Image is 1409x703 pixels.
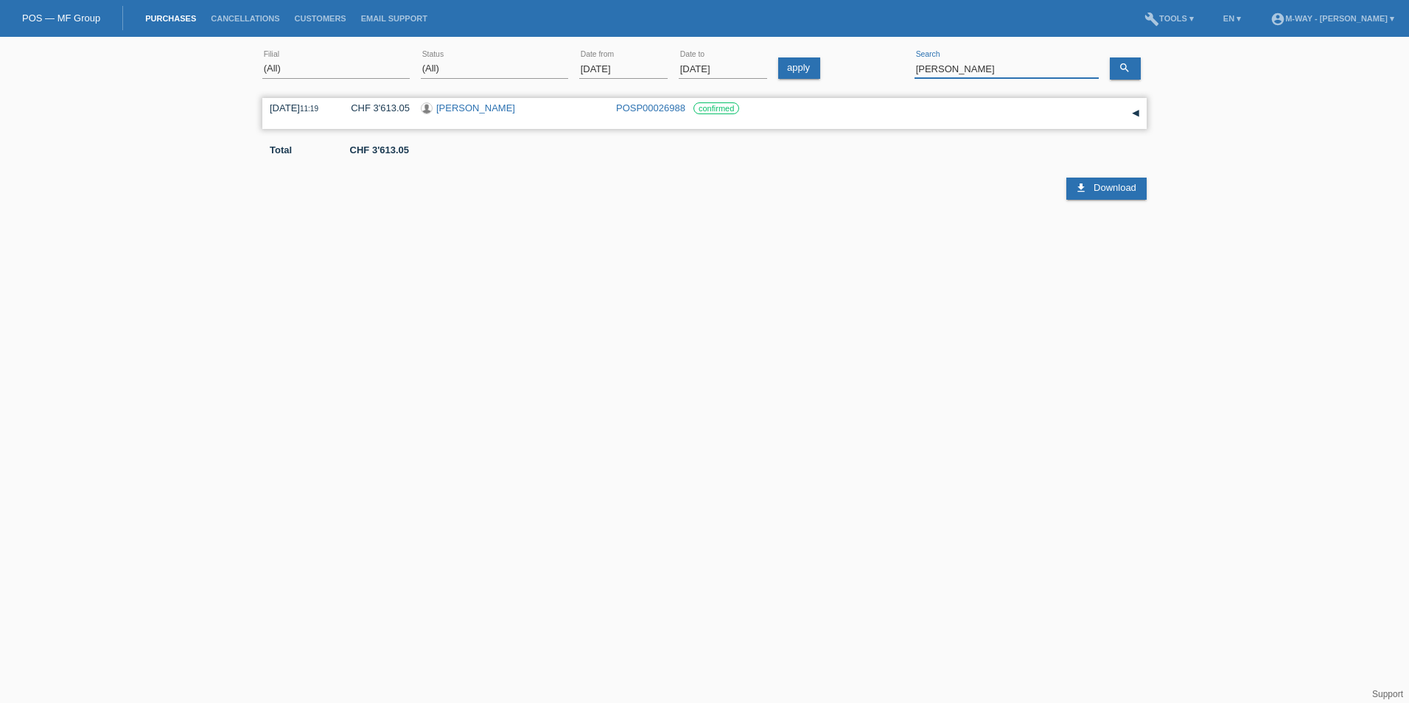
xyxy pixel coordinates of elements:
b: CHF 3'613.05 [350,144,409,155]
a: Support [1372,689,1403,699]
a: POS — MF Group [22,13,100,24]
a: Email Support [354,14,435,23]
label: confirmed [693,102,739,114]
b: Total [270,144,292,155]
a: buildTools ▾ [1137,14,1201,23]
span: Download [1094,182,1136,193]
a: [PERSON_NAME] [436,102,515,113]
a: Purchases [138,14,203,23]
a: EN ▾ [1216,14,1248,23]
a: Cancellations [203,14,287,23]
a: download Download [1066,178,1146,200]
a: Customers [287,14,354,23]
span: 11:19 [300,105,318,113]
a: account_circlem-way - [PERSON_NAME] ▾ [1263,14,1402,23]
a: search [1110,57,1141,80]
div: CHF 3'613.05 [340,102,410,113]
i: build [1144,12,1159,27]
i: download [1075,182,1087,194]
i: account_circle [1270,12,1285,27]
a: POSP00026988 [616,102,685,113]
div: expand/collapse [1125,102,1147,125]
a: apply [778,57,820,79]
div: [DATE] [270,102,329,113]
i: search [1119,62,1130,74]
